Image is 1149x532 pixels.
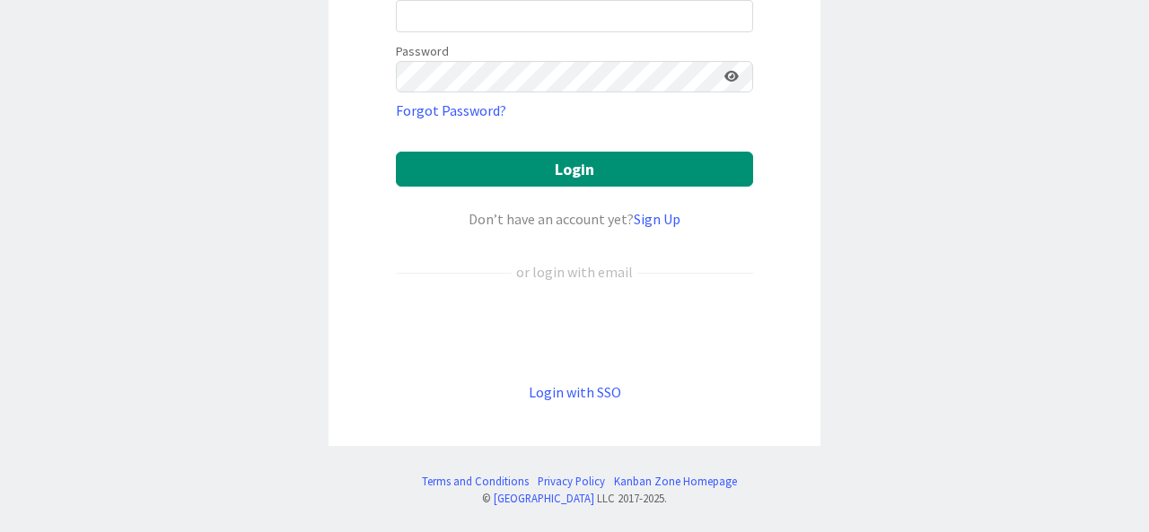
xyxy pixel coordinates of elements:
iframe: Sign in with Google Button [387,312,762,352]
a: Kanban Zone Homepage [614,473,737,490]
a: Privacy Policy [538,473,605,490]
div: or login with email [512,261,637,283]
div: © LLC 2017- 2025 . [413,490,737,507]
a: Terms and Conditions [422,473,529,490]
a: Login with SSO [529,383,621,401]
a: [GEOGRAPHIC_DATA] [494,491,594,505]
button: Login [396,152,753,187]
label: Password [396,42,449,61]
div: Don’t have an account yet? [396,208,753,230]
a: Forgot Password? [396,100,506,121]
a: Sign Up [634,210,680,228]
